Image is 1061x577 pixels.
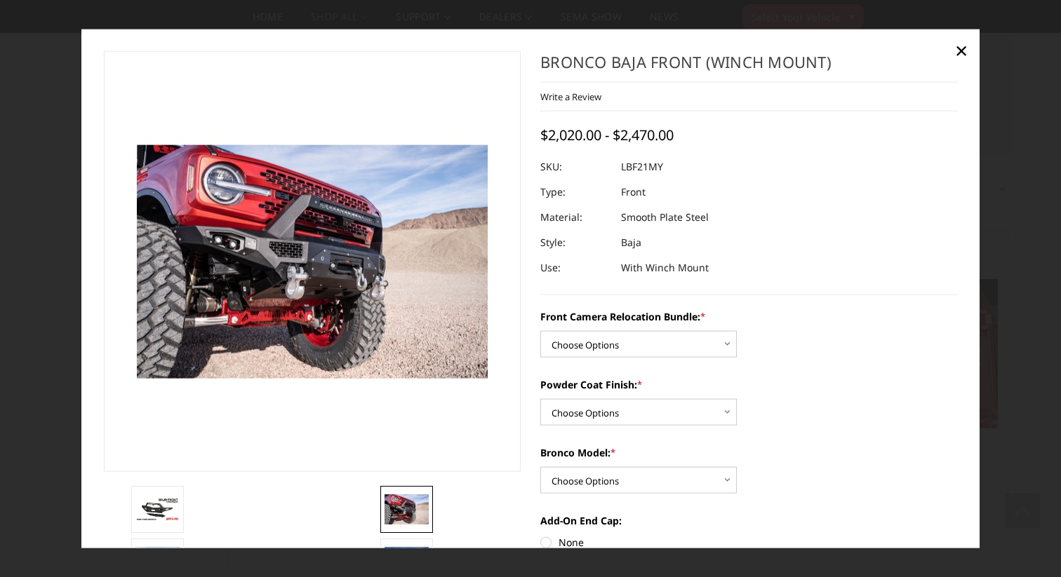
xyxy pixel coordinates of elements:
[540,90,601,102] a: Write a Review
[540,125,674,144] span: $2,020.00 - $2,470.00
[621,205,709,230] dd: Smooth Plate Steel
[540,179,610,205] dt: Type:
[540,51,958,83] h1: Bronco Baja Front (winch mount)
[135,496,180,521] img: Bodyguard Ford Bronco
[621,230,641,255] dd: Baja
[621,255,709,280] dd: With Winch Mount
[540,309,958,324] label: Front Camera Relocation Bundle:
[540,205,610,230] dt: Material:
[540,445,958,460] label: Bronco Model:
[104,51,521,472] a: Bodyguard Ford Bronco
[540,255,610,280] dt: Use:
[385,494,429,524] img: Bronco Baja Front (winch mount)
[991,510,1061,577] iframe: Chat Widget
[385,547,429,576] img: Bronco Baja Front (winch mount)
[621,154,663,179] dd: LBF21MY
[540,535,958,550] label: None
[955,35,968,65] span: ×
[540,377,958,392] label: Powder Coat Finish:
[950,39,973,62] a: Close
[135,547,180,576] img: Bronco Baja Front (winch mount)
[540,154,610,179] dt: SKU:
[540,230,610,255] dt: Style:
[540,513,958,528] label: Add-On End Cap:
[621,179,646,205] dd: Front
